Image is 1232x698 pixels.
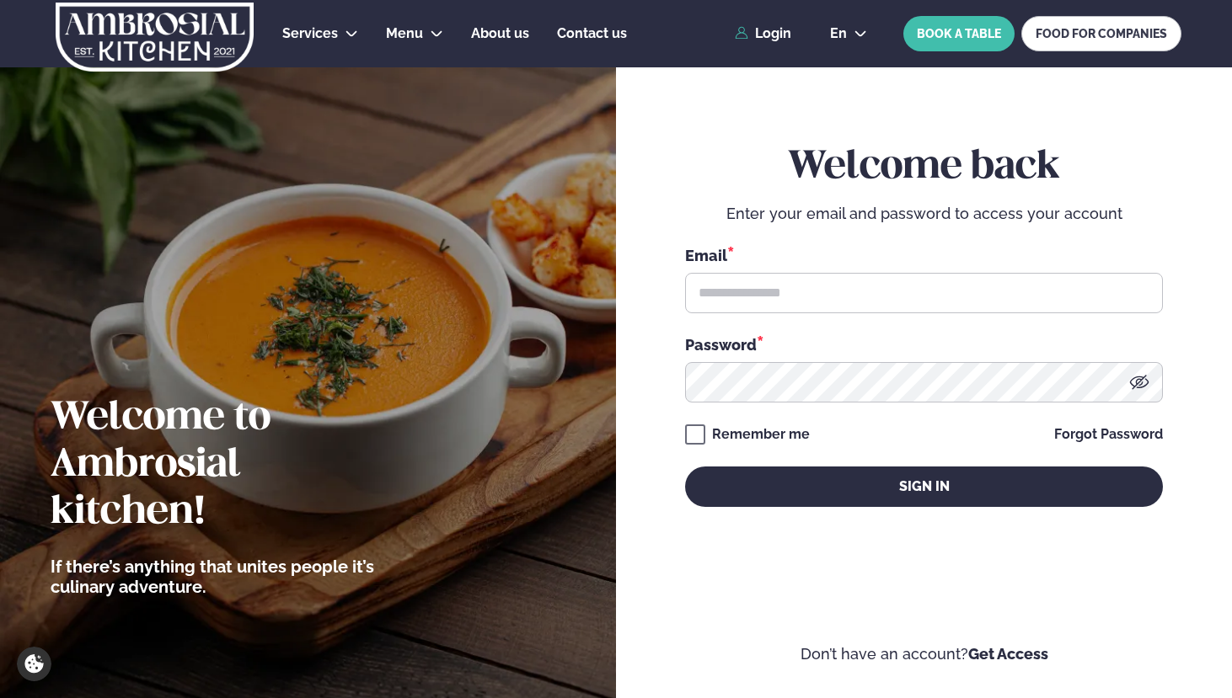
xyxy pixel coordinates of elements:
span: Menu [386,25,423,41]
span: Contact us [557,25,627,41]
p: Don’t have an account? [667,644,1181,664]
button: Sign in [685,466,1163,507]
span: Services [282,25,338,41]
a: FOOD FOR COMPANIES [1021,16,1181,51]
p: Enter your email and password to access your account [685,204,1163,224]
a: Forgot Password [1054,428,1163,441]
a: Services [282,24,338,44]
h2: Welcome back [685,144,1163,191]
a: About us [471,24,529,44]
h2: Welcome to Ambrosial kitchen! [51,395,400,536]
a: Cookie settings [17,647,51,681]
div: Password [685,333,1163,355]
span: About us [471,25,529,41]
button: en [817,27,881,40]
a: Login [735,26,791,41]
a: Contact us [557,24,627,44]
span: en [830,27,847,40]
p: If there’s anything that unites people it’s culinary adventure. [51,557,400,597]
a: Get Access [968,645,1048,663]
button: BOOK A TABLE [903,16,1015,51]
img: logo [54,3,255,72]
div: Email [685,244,1163,266]
a: Menu [386,24,423,44]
